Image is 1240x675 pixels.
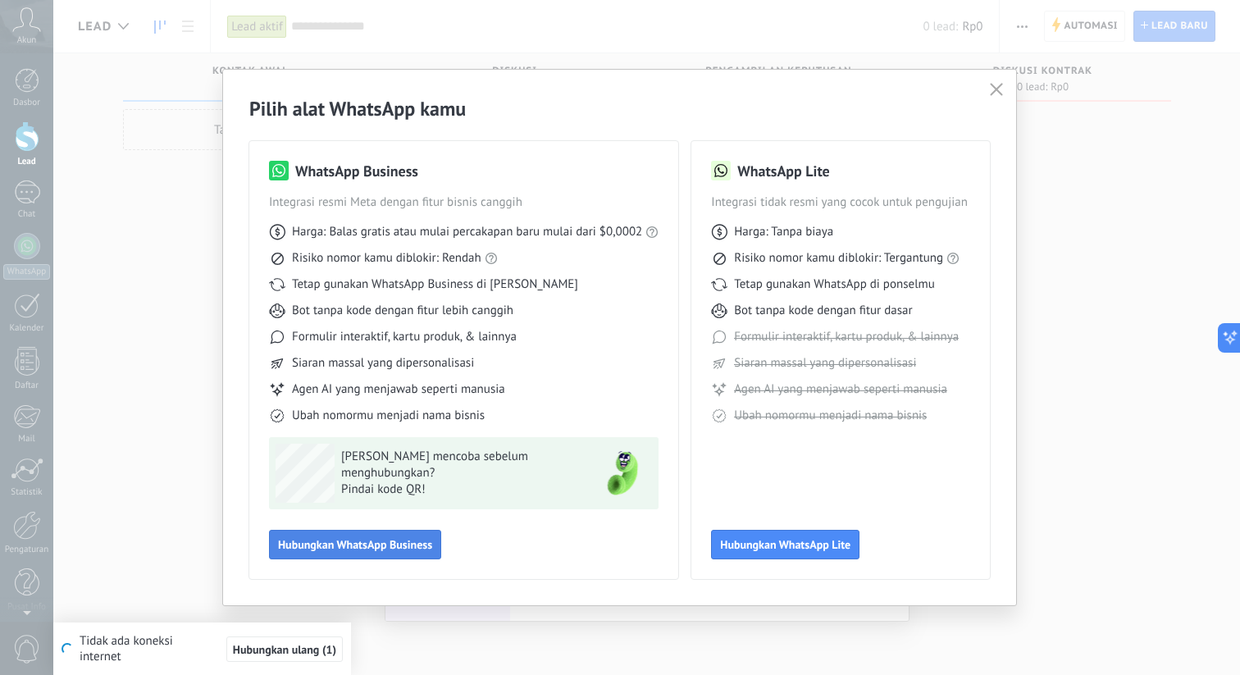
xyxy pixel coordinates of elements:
span: Siaran massal yang dipersonalisasi [734,355,916,372]
span: Risiko nomor kamu diblokir: Rendah [292,250,481,267]
h2: Pilih alat WhatsApp kamu [249,96,990,121]
h3: WhatsApp Business [295,161,418,181]
span: Integrasi resmi Meta dengan fitur bisnis canggih [269,194,659,211]
span: Harga: Tanpa biaya [734,224,833,240]
button: Hubungkan WhatsApp Lite [711,530,859,559]
span: Hubungkan WhatsApp Lite [720,539,850,550]
span: Agen AI yang menjawab seperti manusia [292,381,505,398]
span: Bot tanpa kode dengan fitur dasar [734,303,912,319]
h3: WhatsApp Lite [737,161,829,181]
span: Harga: Balas gratis atau mulai percakapan baru mulai dari $0,0002 [292,224,642,240]
span: Hubungkan WhatsApp Business [278,539,432,550]
span: Ubah nomormu menjadi nama bisnis [734,408,927,424]
span: Ubah nomormu menjadi nama bisnis [292,408,485,424]
button: Hubungkan ulang (1) [226,636,343,663]
span: Bot tanpa kode dengan fitur lebih canggih [292,303,513,319]
span: Agen AI yang menjawab seperti manusia [734,381,947,398]
div: Tidak ada koneksi internet [62,633,343,664]
span: Integrasi tidak resmi yang cocok untuk pengujian [711,194,970,211]
span: Risiko nomor kamu diblokir: Tergantung [734,250,943,267]
span: Pindai kode QR! [341,481,581,498]
span: [PERSON_NAME] mencoba sebelum menghubungkan? [341,449,581,481]
span: Formulir interaktif, kartu produk, & lainnya [734,329,959,345]
button: Hubungkan WhatsApp Business [269,530,441,559]
span: Hubungkan ulang (1) [233,644,336,655]
span: Siaran massal yang dipersonalisasi [292,355,474,372]
img: green-phone.png [593,444,652,503]
span: Formulir interaktif, kartu produk, & lainnya [292,329,517,345]
span: Tetap gunakan WhatsApp di ponselmu [734,276,935,293]
span: Tetap gunakan WhatsApp Business di [PERSON_NAME] [292,276,578,293]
